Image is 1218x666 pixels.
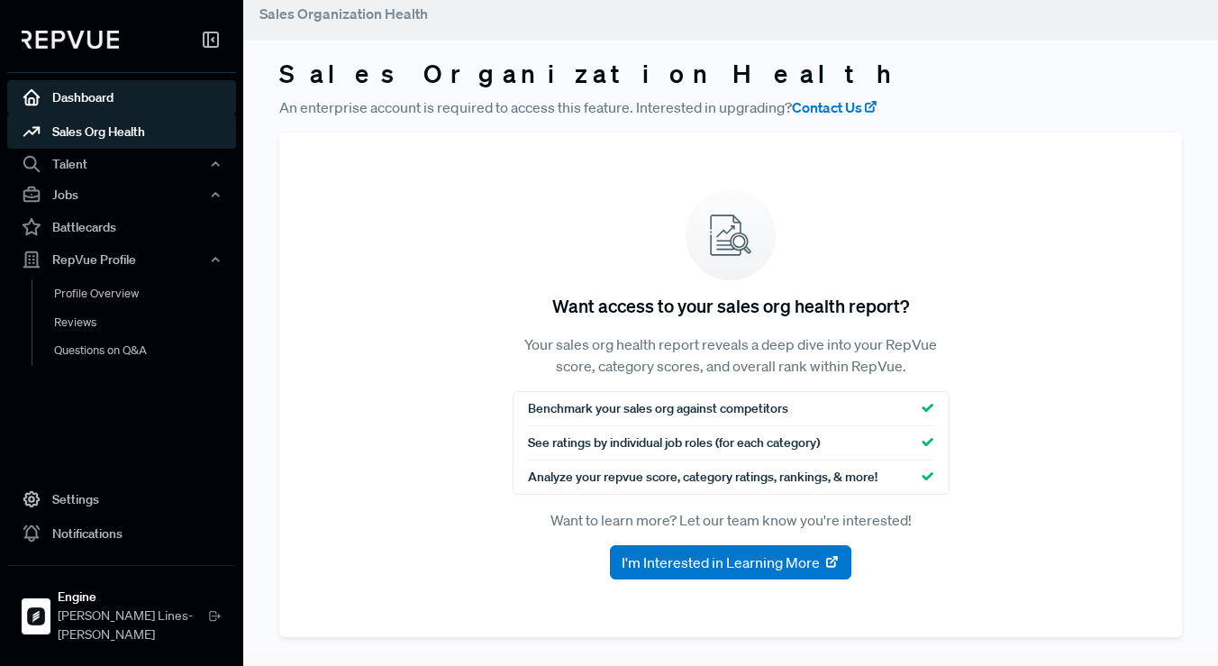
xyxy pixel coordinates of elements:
[7,80,236,114] a: Dashboard
[528,433,820,452] span: See ratings by individual job roles (for each category)
[513,509,950,531] p: Want to learn more? Let our team know you're interested!
[528,468,877,487] span: Analyze your repvue score, category ratings, rankings, & more!
[7,210,236,244] a: Battlecards
[7,114,236,149] a: Sales Org Health
[513,333,950,377] p: Your sales org health report reveals a deep dive into your RepVue score, category scores, and ove...
[32,307,260,336] a: Reviews
[279,96,1182,118] p: An enterprise account is required to access this feature. Interested in upgrading?
[7,149,236,179] button: Talent
[792,96,878,118] a: Contact Us
[7,244,236,275] button: RepVue Profile
[7,565,236,652] a: EngineEngine[PERSON_NAME] Lines-[PERSON_NAME]
[58,607,208,644] span: [PERSON_NAME] Lines-[PERSON_NAME]
[32,279,260,308] a: Profile Overview
[622,552,820,573] span: I'm Interested in Learning More
[22,601,50,630] img: Engine
[552,295,909,316] h5: Want access to your sales org health report?
[7,516,236,551] a: Notifications
[22,31,119,49] img: RepVue
[32,336,260,365] a: Questions on Q&A
[279,59,1182,89] h3: Sales Organization Health
[259,5,428,23] span: Sales Organization Health
[7,482,236,516] a: Settings
[58,588,208,607] strong: Engine
[7,179,236,210] button: Jobs
[528,399,788,418] span: Benchmark your sales org against competitors
[610,545,851,579] button: I'm Interested in Learning More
